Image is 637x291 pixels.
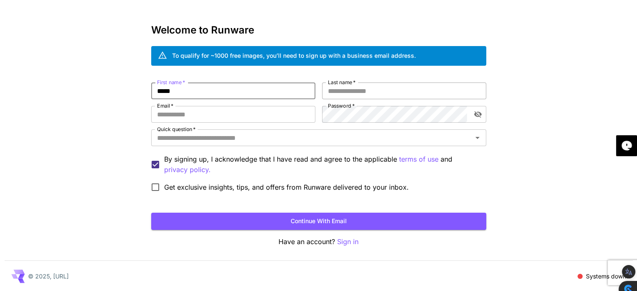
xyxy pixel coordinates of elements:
[157,79,185,86] label: First name
[164,182,409,192] span: Get exclusive insights, tips, and offers from Runware delivered to your inbox.
[172,51,416,60] div: To qualify for ~1000 free images, you’ll need to sign up with a business email address.
[157,126,196,133] label: Quick question
[399,154,438,165] p: terms of use
[337,237,358,247] button: Sign in
[399,154,438,165] button: By signing up, I acknowledge that I have read and agree to the applicable and privacy policy.
[157,102,173,109] label: Email
[151,24,486,36] h3: Welcome to Runware
[164,154,480,175] p: By signing up, I acknowledge that I have read and agree to the applicable and
[164,165,211,175] button: By signing up, I acknowledge that I have read and agree to the applicable terms of use and
[151,213,486,230] button: Continue with email
[328,102,355,109] label: Password
[472,132,483,144] button: Open
[164,165,211,175] p: privacy policy.
[151,237,486,247] p: Have an account?
[328,79,356,86] label: Last name
[470,107,485,122] button: toggle password visibility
